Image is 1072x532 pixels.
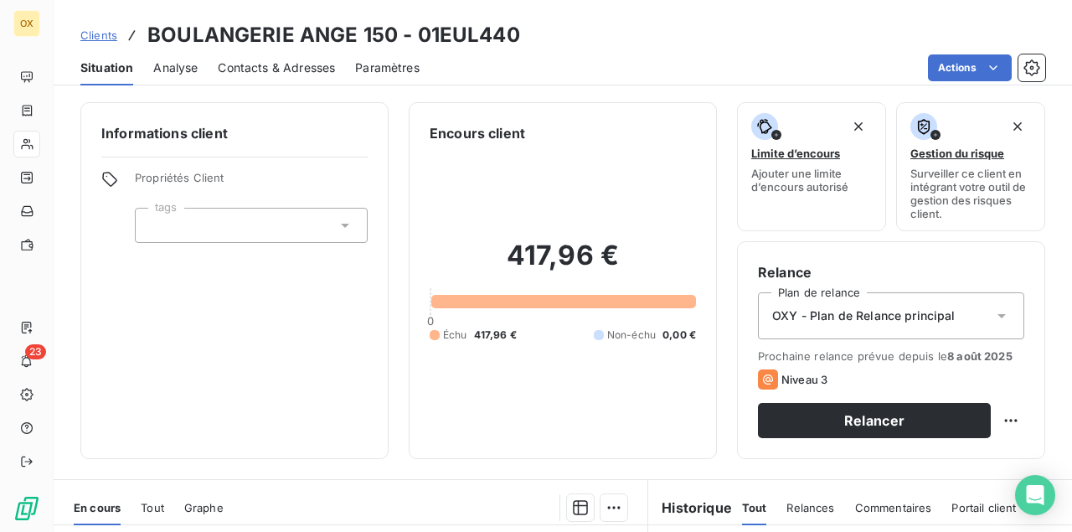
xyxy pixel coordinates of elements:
[135,171,368,194] span: Propriétés Client
[648,498,732,518] h6: Historique
[758,262,1024,282] h6: Relance
[80,59,133,76] span: Situation
[855,501,932,514] span: Commentaires
[758,403,991,438] button: Relancer
[13,495,40,522] img: Logo LeanPay
[430,239,696,289] h2: 417,96 €
[80,28,117,42] span: Clients
[781,373,827,386] span: Niveau 3
[80,27,117,44] a: Clients
[928,54,1012,81] button: Actions
[147,20,520,50] h3: BOULANGERIE ANGE 150 - 01EUL440
[218,59,335,76] span: Contacts & Adresses
[141,501,164,514] span: Tout
[474,328,517,343] span: 417,96 €
[355,59,420,76] span: Paramètres
[25,344,46,359] span: 23
[742,501,767,514] span: Tout
[662,328,696,343] span: 0,00 €
[896,102,1045,231] button: Gestion du risqueSurveiller ce client en intégrant votre outil de gestion des risques client.
[786,501,834,514] span: Relances
[427,314,434,328] span: 0
[1015,475,1055,515] div: Open Intercom Messenger
[184,501,224,514] span: Graphe
[910,167,1031,220] span: Surveiller ce client en intégrant votre outil de gestion des risques client.
[751,147,840,160] span: Limite d’encours
[951,501,1016,514] span: Portail client
[737,102,886,231] button: Limite d’encoursAjouter une limite d’encours autorisé
[149,218,162,233] input: Ajouter une valeur
[758,349,1024,363] span: Prochaine relance prévue depuis le
[101,123,368,143] h6: Informations client
[910,147,1004,160] span: Gestion du risque
[607,328,656,343] span: Non-échu
[751,167,872,194] span: Ajouter une limite d’encours autorisé
[947,349,1013,363] span: 8 août 2025
[153,59,198,76] span: Analyse
[74,501,121,514] span: En cours
[430,123,525,143] h6: Encours client
[772,307,956,324] span: OXY - Plan de Relance principal
[443,328,467,343] span: Échu
[13,10,40,37] div: OX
